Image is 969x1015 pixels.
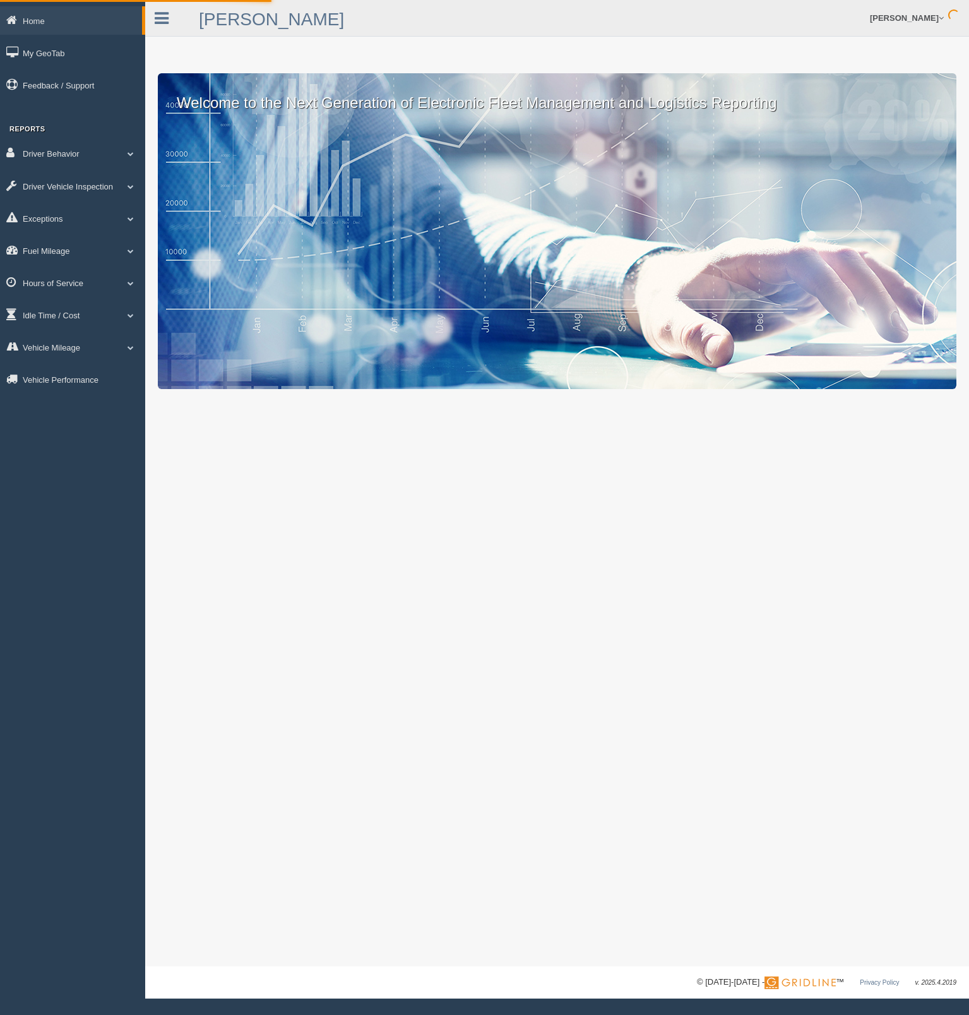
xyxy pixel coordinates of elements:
[915,979,956,986] span: v. 2025.4.2019
[860,979,899,986] a: Privacy Policy
[199,9,344,29] a: [PERSON_NAME]
[697,976,956,989] div: © [DATE]-[DATE] - ™
[764,976,836,989] img: Gridline
[158,73,956,114] p: Welcome to the Next Generation of Electronic Fleet Management and Logistics Reporting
